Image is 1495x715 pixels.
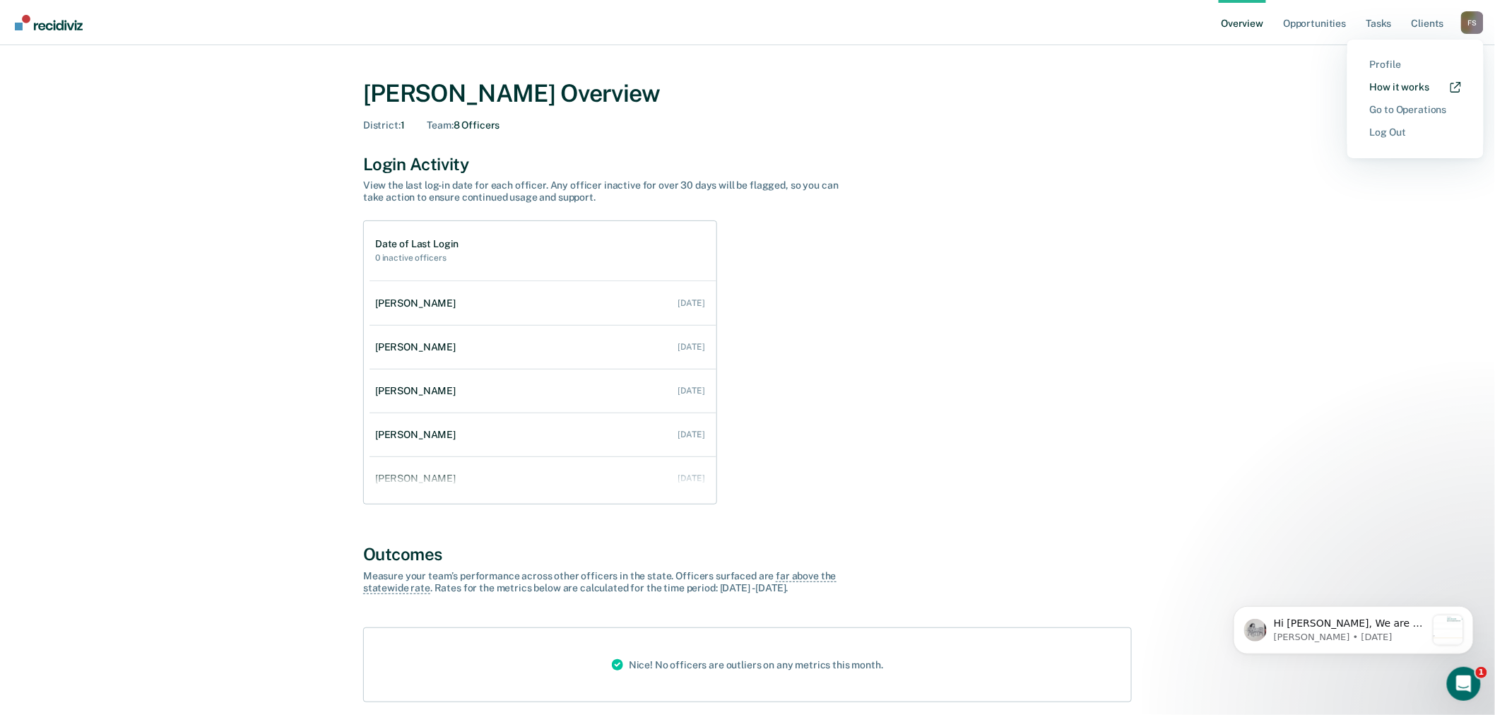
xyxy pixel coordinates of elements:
span: 1 [1476,667,1487,678]
span: Hi [PERSON_NAME], We are so excited to announce a brand new feature: AI case note search! 📣 Findi... [61,40,214,402]
a: [PERSON_NAME] [DATE] [370,459,716,499]
a: [PERSON_NAME] [DATE] [370,327,716,367]
div: [DATE] [678,298,705,308]
div: [DATE] [678,342,705,352]
span: far above the statewide rate [363,570,837,594]
p: Message from Kim, sent 2w ago [61,53,214,66]
div: Profile menu [1347,40,1484,158]
div: [PERSON_NAME] [375,297,461,309]
div: Measure your team’s performance across other officer s in the state. Officer s surfaced are . Rat... [363,570,858,594]
span: District : [363,119,401,131]
div: [PERSON_NAME] [375,341,461,353]
h2: 0 inactive officers [375,253,459,263]
a: Profile [1370,59,1461,71]
div: Outcomes [363,544,1132,565]
div: [DATE] [678,473,705,483]
div: Login Activity [363,154,1132,175]
a: Log Out [1370,126,1461,138]
div: 1 [363,119,405,131]
div: [PERSON_NAME] [375,473,461,485]
div: F S [1461,11,1484,34]
img: Recidiviz [15,15,83,30]
iframe: Intercom live chat [1447,667,1481,701]
div: View the last log-in date for each officer. Any officer inactive for over 30 days will be flagged... [363,179,858,203]
a: [PERSON_NAME] [DATE] [370,283,716,324]
div: Nice! No officers are outliers on any metrics this month. [601,628,894,702]
div: [PERSON_NAME] [375,385,461,397]
a: How it works [1370,81,1461,93]
span: Team : [427,119,454,131]
h1: Date of Last Login [375,238,459,250]
div: [DATE] [678,386,705,396]
iframe: Intercom notifications message [1212,578,1495,677]
a: [PERSON_NAME] [DATE] [370,371,716,411]
div: [DATE] [678,430,705,439]
div: 8 Officers [427,119,500,131]
button: Profile dropdown button [1461,11,1484,34]
a: Go to Operations [1370,104,1461,116]
div: [PERSON_NAME] Overview [363,79,1132,108]
a: [PERSON_NAME] [DATE] [370,415,716,455]
div: [PERSON_NAME] [375,429,461,441]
